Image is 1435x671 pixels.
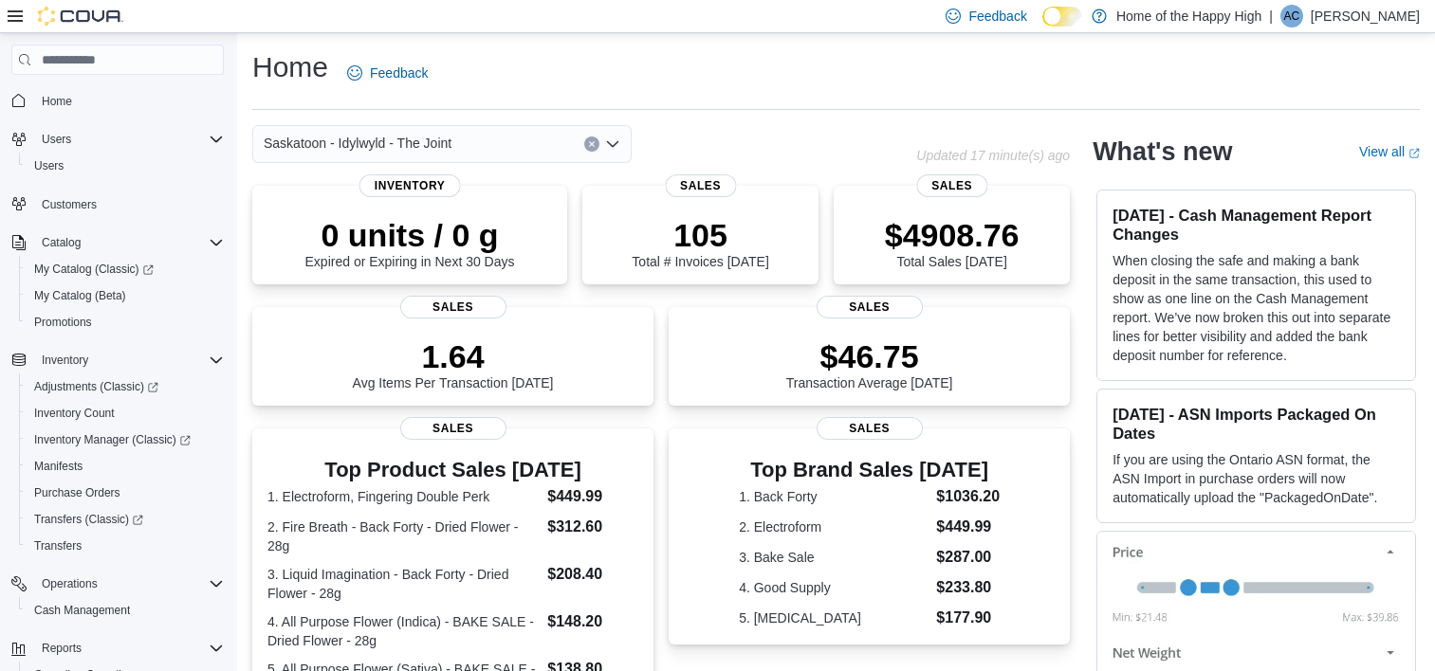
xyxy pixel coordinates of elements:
[4,347,231,373] button: Inventory
[916,148,1070,163] p: Updated 17 minute(s) ago
[252,48,328,86] h1: Home
[584,136,599,152] button: Clear input
[885,216,1020,254] p: $4908.76
[936,516,1000,538] dd: $449.99
[4,571,231,597] button: Operations
[42,353,88,368] span: Inventory
[739,578,929,597] dt: 4. Good Supply
[27,311,224,334] span: Promotions
[353,337,554,375] p: 1.64
[27,258,161,281] a: My Catalog (Classic)
[19,533,231,559] button: Transfers
[34,538,82,553] span: Transfers
[1042,27,1043,27] span: Dark Mode
[27,375,224,398] span: Adjustments (Classic)
[42,132,71,147] span: Users
[739,608,929,627] dt: 5. [MEDICAL_DATA]
[38,7,123,26] img: Cova
[34,315,92,330] span: Promotions
[267,565,540,603] dt: 3. Liquid Imagination - Back Forty - Dried Flower - 28g
[27,535,224,557] span: Transfers
[305,216,515,254] p: 0 units / 0 g
[267,612,540,650] dt: 4. All Purpose Flower (Indica) - BAKE SALE - Dried Flower - 28g
[370,63,428,82] span: Feedback
[27,428,198,451] a: Inventory Manager (Classic)
[817,296,923,318] span: Sales
[547,516,638,538] dd: $312.60
[19,282,231,309] button: My Catalog (Beta)
[4,126,231,153] button: Users
[359,174,461,197] span: Inventory
[19,480,231,506] button: Purchase Orders
[27,535,89,557] a: Transfers
[27,455,224,478] span: Manifests
[19,373,231,400] a: Adjustments (Classic)
[936,546,1000,569] dd: $287.00
[34,603,130,618] span: Cash Management
[27,311,100,334] a: Promotions
[27,508,224,531] span: Transfers (Classic)
[665,174,736,197] span: Sales
[34,349,224,372] span: Inventory
[547,563,638,586] dd: $208.40
[27,599,138,622] a: Cash Management
[34,406,115,421] span: Inventory Count
[1113,450,1400,507] p: If you are using the Ontario ASN format, the ASN Import in purchase orders will now automatically...
[19,256,231,282] a: My Catalog (Classic)
[1113,251,1400,365] p: When closing the safe and making a bank deposit in the same transaction, this used to show as one...
[34,349,96,372] button: Inventory
[1408,148,1420,159] svg: External link
[4,229,231,256] button: Catalog
[42,197,97,212] span: Customers
[4,190,231,218] button: Customers
[739,459,1000,481] h3: Top Brand Sales [DATE]
[34,128,224,151] span: Users
[786,337,953,390] div: Transaction Average [DATE]
[400,417,506,440] span: Sales
[968,7,1026,26] span: Feedback
[27,375,166,398] a: Adjustments (Classic)
[1269,5,1273,27] p: |
[19,153,231,179] button: Users
[1280,5,1303,27] div: Arden Caleo
[267,517,540,555] dt: 2. Fire Breath - Back Forty - Dried Flower - 28g
[353,337,554,390] div: Avg Items Per Transaction [DATE]
[34,90,80,113] a: Home
[27,599,224,622] span: Cash Management
[936,485,1000,508] dd: $1036.20
[936,576,1000,599] dd: $233.80
[786,337,953,375] p: $46.75
[27,428,224,451] span: Inventory Manager (Classic)
[19,453,231,480] button: Manifests
[34,231,224,254] span: Catalog
[34,572,224,595] span: Operations
[340,54,435,92] a: Feedback
[264,132,451,154] span: Saskatoon - Idylwyld - The Joint
[19,309,231,335] button: Promotions
[4,86,231,114] button: Home
[34,231,88,254] button: Catalog
[34,193,104,216] a: Customers
[27,481,128,504] a: Purchase Orders
[34,192,224,216] span: Customers
[817,417,923,440] span: Sales
[1359,144,1420,159] a: View allExternal link
[34,88,224,112] span: Home
[19,597,231,624] button: Cash Management
[305,216,515,269] div: Expired or Expiring in Next 30 Days
[34,637,224,660] span: Reports
[739,548,929,567] dt: 3. Bake Sale
[27,154,71,177] a: Users
[34,379,158,394] span: Adjustments (Classic)
[547,485,638,508] dd: $449.99
[267,459,638,481] h3: Top Product Sales [DATE]
[34,158,64,173] span: Users
[1311,5,1420,27] p: [PERSON_NAME]
[34,262,154,277] span: My Catalog (Classic)
[42,94,72,109] span: Home
[34,485,120,500] span: Purchase Orders
[42,576,98,591] span: Operations
[19,426,231,453] a: Inventory Manager (Classic)
[27,455,90,478] a: Manifests
[27,402,224,425] span: Inventory Count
